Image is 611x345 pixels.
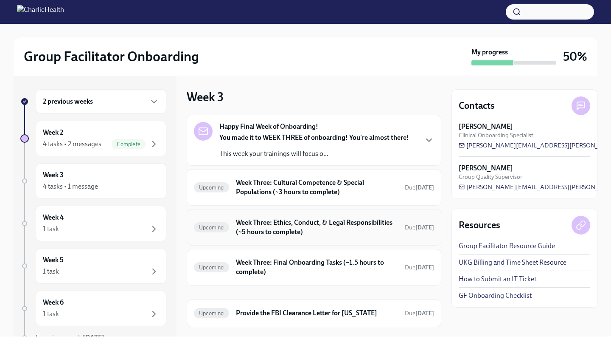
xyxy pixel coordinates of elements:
a: UKG Billing and Time Sheet Resource [459,258,566,267]
p: This week your trainings will focus o... [219,149,409,158]
span: Upcoming [194,184,229,191]
span: Complete [112,141,146,147]
div: 1 task [43,224,59,234]
h6: Week 4 [43,213,64,222]
h6: Week Three: Cultural Competence & Special Populations (~3 hours to complete) [236,178,398,197]
h6: Provide the FBI Clearance Letter for [US_STATE] [236,308,398,318]
div: 1 task [43,309,59,319]
a: UpcomingWeek Three: Final Onboarding Tasks (~1.5 hours to complete)Due[DATE] [194,256,434,278]
h2: Group Facilitator Onboarding [24,48,199,65]
span: Upcoming [194,310,229,317]
span: September 21st, 2025 10:00 [405,263,434,271]
span: Due [405,224,434,231]
strong: [DATE] [83,334,104,342]
h3: 50% [563,49,587,64]
h6: Week 2 [43,128,63,137]
a: Week 41 task [20,206,166,241]
span: Group Quality Supervisor [459,173,522,181]
a: UpcomingWeek Three: Cultural Competence & Special Populations (~3 hours to complete)Due[DATE] [194,176,434,198]
a: GF Onboarding Checklist [459,291,532,300]
a: Group Facilitator Resource Guide [459,241,555,251]
a: Week 24 tasks • 2 messagesComplete [20,121,166,156]
div: 2 previous weeks [36,89,166,114]
strong: [DATE] [415,264,434,271]
h3: Week 3 [187,89,224,105]
strong: You made it to WEEK THREE of onboarding! You're almost there! [219,133,409,141]
span: September 23rd, 2025 10:00 [405,223,434,232]
div: 4 tasks • 2 messages [43,139,101,149]
strong: My progress [471,48,508,57]
strong: [PERSON_NAME] [459,164,513,173]
strong: [DATE] [415,184,434,191]
strong: [DATE] [415,224,434,231]
strong: Happy Final Week of Onboarding! [219,122,318,131]
span: Experience ends [36,334,104,342]
div: 4 tasks • 1 message [43,182,98,191]
h6: Week 3 [43,170,64,180]
h6: Week 6 [43,298,64,307]
a: Week 61 task [20,291,166,326]
a: Week 51 task [20,248,166,284]
strong: [DATE] [415,310,434,317]
span: Due [405,184,434,191]
h6: 2 previous weeks [43,97,93,106]
span: Due [405,264,434,271]
a: UpcomingWeek Three: Ethics, Conduct, & Legal Responsibilities (~5 hours to complete)Due[DATE] [194,216,434,238]
div: 1 task [43,267,59,276]
h6: Week Three: Final Onboarding Tasks (~1.5 hours to complete) [236,258,398,277]
span: Due [405,310,434,317]
span: September 23rd, 2025 10:00 [405,184,434,192]
strong: [PERSON_NAME] [459,122,513,131]
span: Clinical Onboarding Specialist [459,131,533,139]
a: UpcomingProvide the FBI Clearance Letter for [US_STATE]Due[DATE] [194,306,434,320]
h6: Week Three: Ethics, Conduct, & Legal Responsibilities (~5 hours to complete) [236,218,398,237]
h4: Resources [459,219,500,232]
a: Week 34 tasks • 1 message [20,163,166,199]
span: October 8th, 2025 10:00 [405,309,434,317]
a: How to Submit an IT Ticket [459,274,536,284]
img: CharlieHealth [17,5,64,19]
h6: Week 5 [43,255,64,265]
h4: Contacts [459,99,495,112]
span: Upcoming [194,264,229,271]
span: Upcoming [194,224,229,231]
